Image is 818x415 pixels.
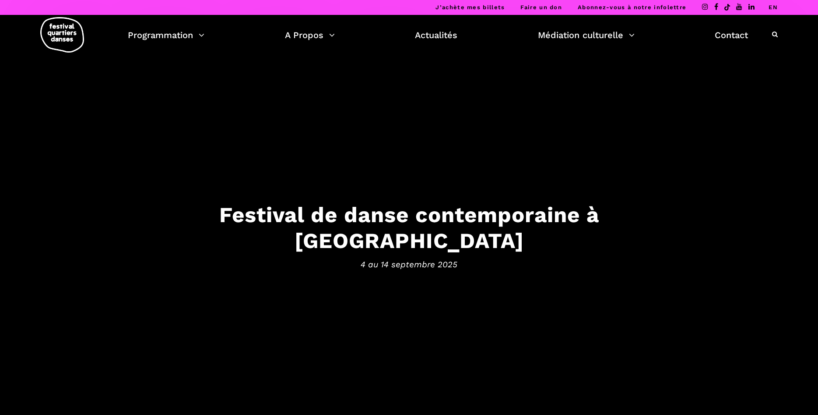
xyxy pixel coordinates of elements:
[435,4,505,11] a: J’achète mes billets
[128,28,204,43] a: Programmation
[138,202,681,254] h3: Festival de danse contemporaine à [GEOGRAPHIC_DATA]
[285,28,335,43] a: A Propos
[415,28,457,43] a: Actualités
[715,28,748,43] a: Contact
[538,28,635,43] a: Médiation culturelle
[769,4,778,11] a: EN
[578,4,686,11] a: Abonnez-vous à notre infolettre
[40,17,84,53] img: logo-fqd-med
[138,258,681,271] span: 4 au 14 septembre 2025
[520,4,562,11] a: Faire un don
